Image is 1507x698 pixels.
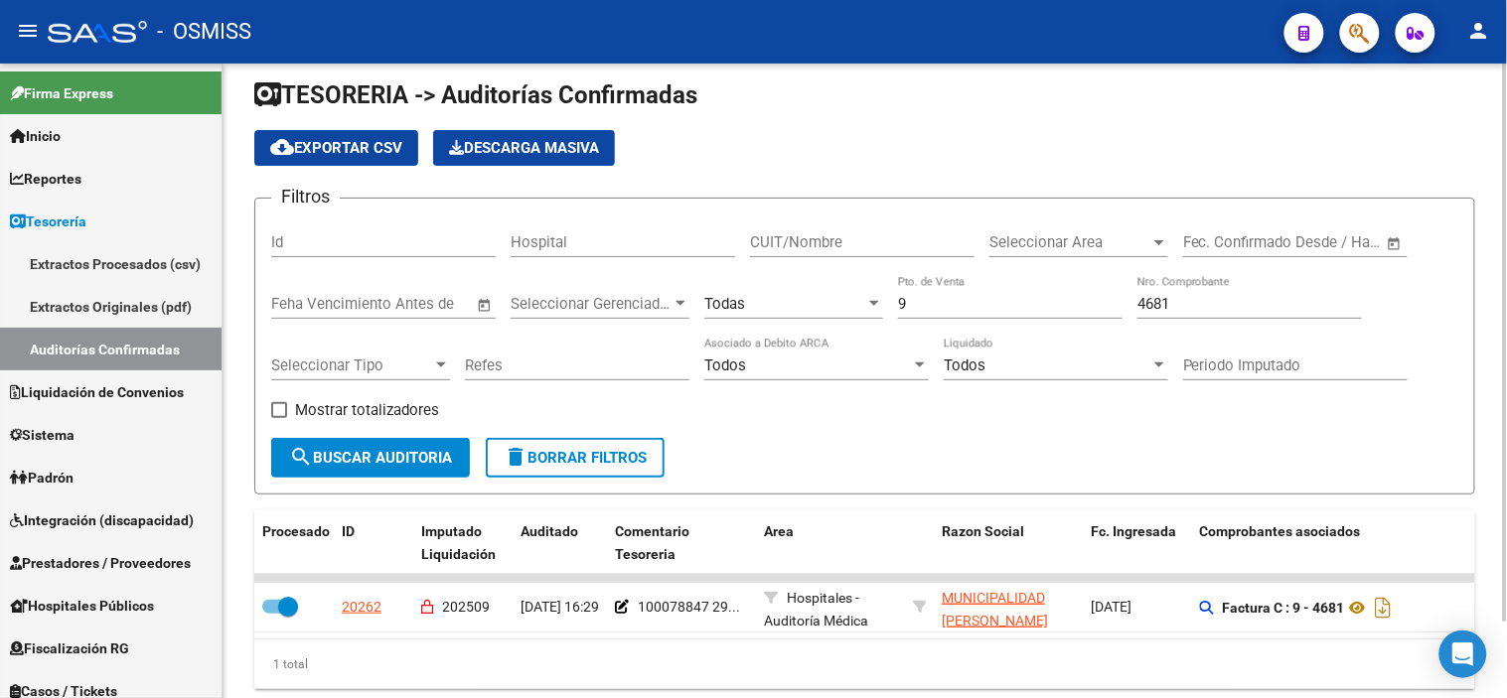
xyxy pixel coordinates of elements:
span: Inicio [10,125,61,147]
span: Razon Social [942,523,1024,539]
input: Fecha inicio [1183,233,1264,251]
div: - 30999074843 [942,587,1075,628]
div: 1 total [254,639,1475,689]
h3: Filtros [271,183,340,210]
span: Seleccionar Tipo [271,356,432,374]
span: Tesorería [10,210,86,232]
i: Descargar documento [1371,592,1397,624]
button: Open calendar [474,294,497,317]
span: Hospitales Públicos [10,595,154,617]
span: Firma Express [10,82,113,104]
span: Exportar CSV [270,139,402,157]
div: Open Intercom Messenger [1439,630,1487,678]
datatable-header-cell: Area [756,510,905,576]
span: 100078847 29... [638,599,740,615]
span: Sistema [10,424,75,446]
datatable-header-cell: ID [334,510,413,576]
span: Buscar Auditoria [289,449,452,467]
span: Area [764,523,794,539]
button: Open calendar [1384,232,1407,255]
span: Todos [704,356,746,374]
span: Fc. Ingresada [1091,523,1176,539]
span: Hospitales - Auditoría Médica [764,590,868,628]
datatable-header-cell: Auditado [513,510,607,576]
span: TESORERIA -> Auditorías Confirmadas [254,81,697,109]
button: Borrar Filtros [486,438,665,478]
span: [DATE] 16:29 [521,599,599,615]
span: Descarga Masiva [449,139,599,157]
span: MUNICIPALIDAD [PERSON_NAME][GEOGRAPHIC_DATA] [942,590,1076,651]
mat-icon: cloud_download [270,135,294,159]
span: Padrón [10,467,74,489]
span: Comprobantes asociados [1200,523,1361,539]
datatable-header-cell: Comentario Tesoreria [607,510,756,576]
button: Buscar Auditoria [271,438,470,478]
span: Prestadores / Proveedores [10,552,191,574]
span: Auditado [521,523,578,539]
app-download-masive: Descarga masiva de comprobantes (adjuntos) [433,130,615,166]
span: Comentario Tesoreria [615,523,689,562]
div: 20262 [342,596,381,619]
span: Todas [704,295,745,313]
datatable-header-cell: Procesado [254,510,334,576]
mat-icon: person [1467,19,1491,43]
span: Seleccionar Area [989,233,1150,251]
span: Reportes [10,168,81,190]
mat-icon: search [289,445,313,469]
span: Seleccionar Gerenciador [511,295,672,313]
span: Procesado [262,523,330,539]
span: - OSMISS [157,10,251,54]
datatable-header-cell: Comprobantes asociados [1192,510,1490,576]
span: [DATE] [1091,599,1131,615]
span: Liquidación de Convenios [10,381,184,403]
span: 202509 [442,599,490,615]
datatable-header-cell: Fc. Ingresada [1083,510,1192,576]
span: Borrar Filtros [504,449,647,467]
span: ID [342,523,355,539]
input: Fecha fin [1281,233,1378,251]
span: Mostrar totalizadores [295,398,439,422]
mat-icon: menu [16,19,40,43]
strong: Factura C : 9 - 4681 [1223,600,1345,616]
button: Descarga Masiva [433,130,615,166]
button: Exportar CSV [254,130,418,166]
datatable-header-cell: Imputado Liquidación [413,510,513,576]
span: Integración (discapacidad) [10,509,194,531]
span: Imputado Liquidación [421,523,496,562]
datatable-header-cell: Razon Social [934,510,1083,576]
span: Fiscalización RG [10,637,129,659]
span: Todos [944,356,985,374]
mat-icon: delete [504,445,527,469]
